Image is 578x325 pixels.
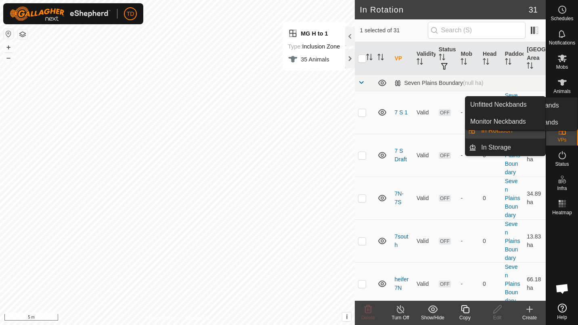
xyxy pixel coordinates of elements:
span: Mobs [556,65,568,70]
a: Monitor Neckbands [465,114,545,130]
td: Valid [413,219,436,262]
div: MG H to 1 [288,29,340,38]
p-sorticon: Activate to sort [439,55,445,61]
div: - [461,194,476,203]
div: - [461,237,476,245]
span: In Rotation [481,126,512,135]
td: 13.83 ha [524,219,546,262]
span: Infra [557,186,567,191]
a: Seven Plains Boundary [505,178,520,218]
th: Validity [413,42,436,75]
td: 0 [480,219,502,262]
span: Heatmap [552,210,572,215]
th: VP [391,42,413,75]
span: OFF [439,238,451,245]
div: Seven Plains Boundary [394,80,483,87]
span: 31 [529,4,538,16]
input: Search (S) [428,22,526,39]
p-sorticon: Activate to sort [527,63,533,70]
p-sorticon: Activate to sort [461,59,467,66]
p-sorticon: Activate to sort [377,55,384,61]
span: OFF [439,195,451,202]
td: Valid [413,177,436,219]
td: 0 [480,262,502,305]
div: - [461,280,476,288]
a: Contact Us [185,314,209,322]
a: 7 S Draft [394,148,406,162]
span: VPs [557,137,566,142]
td: 34.89 ha [524,177,546,219]
div: Open chat [550,276,574,301]
span: OFF [439,109,451,116]
a: Privacy Policy [146,314,176,322]
span: Animals [553,89,571,94]
a: In Rotation [476,122,545,139]
span: TD [127,10,134,18]
td: 0 [480,91,502,134]
div: 35 Animals [288,55,340,64]
span: Unfitted Neckbands [470,100,527,110]
td: Valid [413,134,436,177]
td: 0 [480,177,502,219]
p-sorticon: Activate to sort [366,55,373,61]
div: Turn Off [384,314,417,321]
a: 7south [394,233,408,248]
td: 66.18 ha [524,262,546,305]
span: Status [555,162,569,167]
span: Help [557,315,567,320]
td: Valid [413,262,436,305]
td: Valid [413,91,436,134]
img: Gallagher Logo [10,6,111,21]
th: Mob [457,42,480,75]
span: OFF [439,152,451,159]
td: 27.15 ha [524,91,546,134]
a: Help [546,300,578,323]
span: In Storage [481,143,511,152]
th: Status [436,42,458,75]
span: 1 selected of 31 [360,26,427,35]
a: 7 S 1 [394,109,408,116]
th: Paddock [502,42,524,75]
li: In Rotation [465,122,545,139]
h2: In Rotation [360,5,528,15]
span: Monitor Neckbands [470,117,526,127]
span: Notifications [549,40,575,45]
button: + [4,42,13,52]
span: Delete [361,315,375,321]
p-sorticon: Activate to sort [505,59,511,66]
li: In Storage [465,139,545,156]
div: Create [513,314,546,321]
div: Inclusion Zone [288,42,340,51]
label: Type: [288,43,302,50]
button: Map Layers [18,30,27,39]
th: [GEOGRAPHIC_DATA] Area [524,42,546,75]
span: Schedules [551,16,573,21]
a: Seven Plains Boundary [505,92,520,133]
div: Copy [449,314,481,321]
a: Seven Plains Boundary [505,135,520,175]
th: Head [480,42,502,75]
span: i [346,313,348,320]
button: – [4,53,13,63]
a: In Storage [476,139,545,156]
span: (null ha) [463,80,484,86]
a: Seven Plains Boundary [505,264,520,304]
a: 7N-7S [394,190,404,205]
div: - [461,151,476,160]
a: heifer 7N [394,276,408,291]
div: - [461,108,476,117]
div: Edit [481,314,513,321]
span: OFF [439,281,451,287]
p-sorticon: Activate to sort [417,59,423,66]
p-sorticon: Activate to sort [483,59,489,66]
a: Seven Plains Boundary [505,221,520,261]
div: Show/Hide [417,314,449,321]
button: i [342,312,351,321]
button: Reset Map [4,29,13,39]
a: Unfitted Neckbands [465,97,545,113]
